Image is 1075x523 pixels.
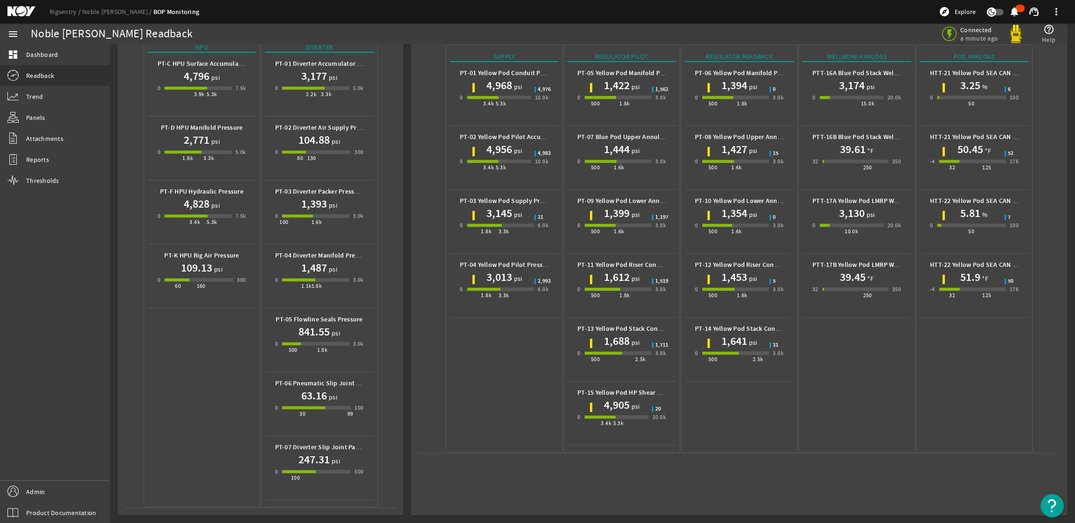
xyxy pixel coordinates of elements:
span: % [980,210,988,219]
div: Pod Analogs [920,52,1029,62]
h1: 1,688 [604,334,630,349]
div: 0 [695,221,698,230]
div: HPU [147,42,257,53]
div: 3.4k [483,163,494,172]
span: 0 [773,87,776,92]
h1: 51.9 [960,270,980,285]
div: 3.0k [655,93,666,102]
b: PT-01 Yellow Pod Conduit Pressure [460,69,562,77]
div: 0 [812,93,815,102]
div: 250 [863,291,872,300]
span: psi [330,137,340,146]
b: PT-02 Diverter Air Supply Pressure [275,123,376,132]
span: psi [327,392,337,402]
div: 1.8k [481,291,492,300]
h1: 3,130 [839,206,865,221]
h1: 1,427 [721,142,747,157]
div: 3.0k [773,349,784,358]
b: PTT-16A Blue Pod Stack Wellbore Pressure [812,69,936,77]
span: 2,993 [538,279,551,284]
div: 0 [158,147,160,157]
div: 100 [1010,221,1019,230]
div: 0 [158,275,160,285]
div: 350 [892,285,901,294]
div: 1.6k [731,227,742,236]
div: 250 [863,163,872,172]
span: psi [330,456,340,466]
span: 52 [1008,151,1014,156]
div: 5.3k [496,99,506,108]
span: Admin [26,487,45,496]
div: 1.6k [614,227,624,236]
b: PT-05 Flowline Seals Pressure [276,315,362,324]
div: 32 [949,291,955,300]
b: PTT-17A Yellow Pod LMRP Wellbore Pressure [812,196,942,205]
div: 5.3k [496,163,506,172]
div: 500 [591,99,600,108]
div: 100 [1010,93,1019,102]
span: 4,983 [538,151,551,156]
div: 0 [695,157,698,166]
a: Rigsentry [49,7,82,16]
b: PTT-17B Yellow Pod LMRP Wellbore Temperature [812,260,954,269]
h1: 3.25 [960,78,980,93]
div: 32 [812,157,818,166]
h1: 50.45 [957,142,983,157]
span: Connected [960,26,1000,34]
div: 5.3k [207,90,217,99]
h1: 1,399 [604,206,630,221]
span: psi [747,338,757,347]
div: 1.8k [182,153,193,163]
div: 3.3k [321,90,332,99]
div: 500 [591,355,600,364]
div: 7.5k [236,211,246,221]
span: 4,976 [538,87,551,92]
b: HTT-22 Yellow Pod SEA CAN 2 Humidity [930,196,1045,205]
h1: 841.55 [298,324,330,339]
div: 2.5k [753,355,763,364]
span: Thresholds [26,176,59,185]
span: psi [630,146,640,155]
div: 1.8k [481,227,492,236]
span: psi [747,210,757,219]
b: PT-03 Diverter Packer Pressure [275,187,364,196]
div: 1.8k [737,291,748,300]
span: psi [209,137,220,146]
div: -4 [930,157,935,166]
div: 3.4k [189,217,200,227]
div: 5.0k [353,84,364,93]
div: 0 [275,467,278,476]
span: a minute ago [960,34,1000,42]
div: 2.5k [635,355,646,364]
span: psi [327,201,337,210]
div: 3.4k [483,99,494,108]
h1: 2,771 [184,132,209,147]
b: PTT-16B Blue Pod Stack Wellbore Temperature [812,132,949,141]
span: 20 [655,406,661,412]
div: 2.2k [306,90,317,99]
h1: 39.61 [840,142,866,157]
div: 0 [275,147,278,157]
a: BOP Monitoring [153,7,200,16]
b: PT-11 Yellow Pod Riser Connector Regulator Pilot Pressure [577,260,748,269]
span: 7 [1008,215,1011,220]
div: 1.8k [737,99,748,108]
div: 1.6k [614,163,624,172]
b: PT-08 Yellow Pod Upper Annular Pressure [695,132,816,141]
div: 0 [158,84,160,93]
span: 31 [773,342,779,348]
h1: 4,968 [486,78,512,93]
div: 300 [354,147,363,157]
span: Product Documentation [26,508,96,517]
b: PT-04 Yellow Pod Pilot Pressure [460,260,552,269]
div: 3.0k [655,221,666,230]
div: 3.3k [203,153,214,163]
div: 500 [354,467,363,476]
span: psi [209,201,220,210]
div: 3.0k [655,285,666,294]
div: 3.4k [601,418,611,428]
button: Explore [935,4,979,19]
span: psi [865,82,875,91]
div: Regulator Pilot [567,52,676,62]
span: °F [866,274,874,283]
